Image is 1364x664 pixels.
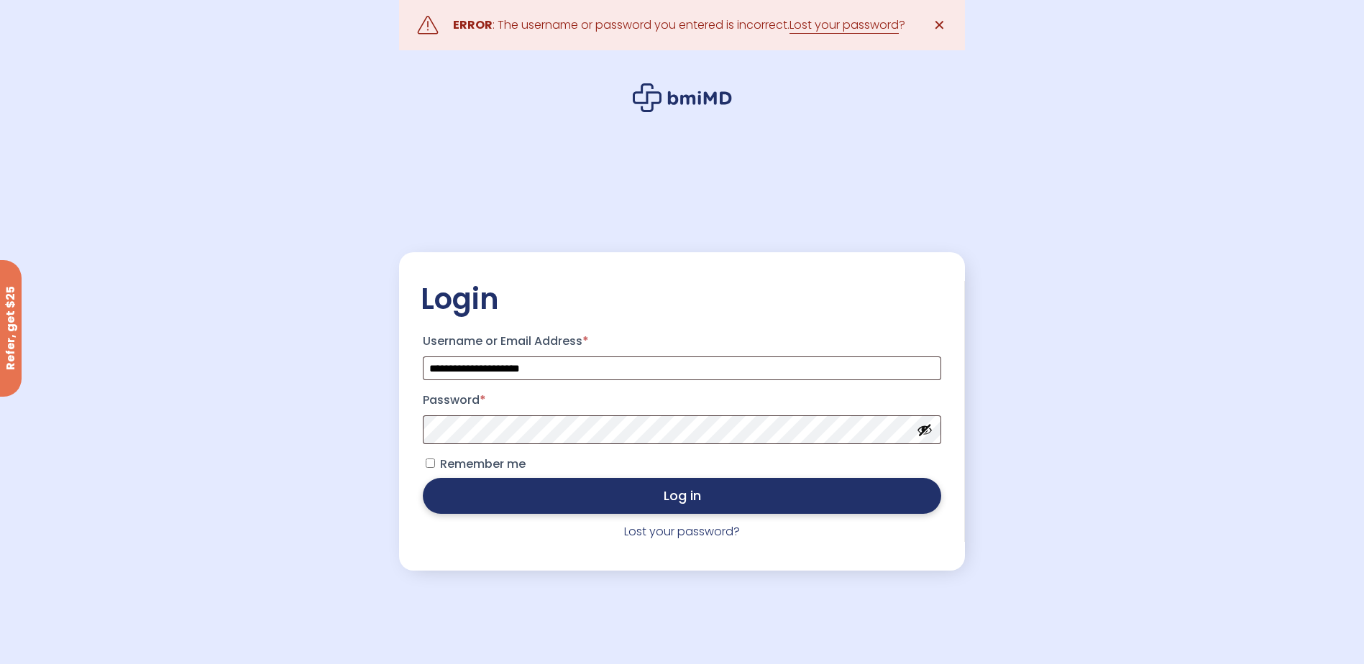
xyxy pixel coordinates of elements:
[453,15,905,35] div: : The username or password you entered is incorrect. ?
[933,15,946,35] span: ✕
[917,422,933,438] button: Show password
[423,478,940,514] button: Log in
[421,281,943,317] h2: Login
[426,458,435,468] input: Remember me
[440,456,526,472] span: Remember me
[423,389,940,412] label: Password
[624,523,740,540] a: Lost your password?
[453,17,493,33] strong: ERROR
[925,11,954,40] a: ✕
[423,330,940,353] label: Username or Email Address
[789,17,899,34] a: Lost your password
